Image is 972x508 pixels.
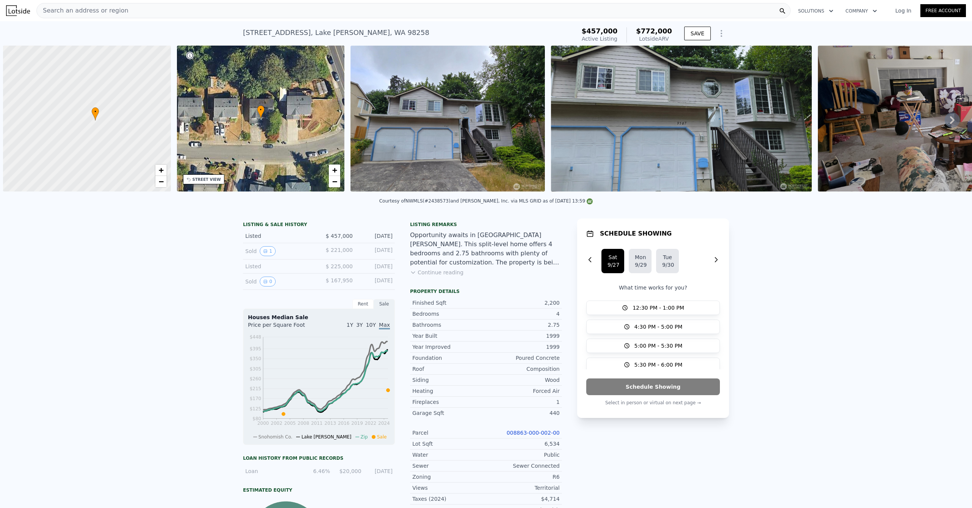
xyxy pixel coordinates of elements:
[634,342,683,350] span: 5:00 PM - 5:30 PM
[37,6,128,15] span: Search an address or region
[635,253,645,261] div: Mon
[248,321,319,333] div: Price per Square Foot
[486,332,560,340] div: 1999
[352,299,374,309] div: Rent
[245,467,299,475] div: Loan
[359,232,393,240] div: [DATE]
[587,198,593,204] img: NWMLS Logo
[92,108,99,115] span: •
[412,387,486,395] div: Heating
[158,177,163,186] span: −
[158,165,163,175] span: +
[410,269,464,276] button: Continue reading
[359,263,393,270] div: [DATE]
[249,356,261,361] tspan: $350
[486,451,560,459] div: Public
[378,421,390,426] tspan: 2024
[245,232,313,240] div: Listed
[248,313,390,321] div: Houses Median Sale
[410,222,562,228] div: Listing remarks
[365,421,377,426] tspan: 2022
[486,354,560,362] div: Poured Concrete
[486,462,560,470] div: Sewer Connected
[243,455,395,461] div: Loan history from public records
[260,277,276,286] button: View historical data
[243,222,395,229] div: LISTING & SALE HISTORY
[586,284,720,291] p: What time works for you?
[486,343,560,351] div: 1999
[607,253,618,261] div: Sat
[412,354,486,362] div: Foundation
[326,277,353,283] span: $ 167,950
[886,7,920,14] a: Log In
[486,299,560,307] div: 2,200
[379,322,390,329] span: Max
[325,421,336,426] tspan: 2013
[249,346,261,351] tspan: $395
[284,421,296,426] tspan: 2005
[245,263,313,270] div: Listed
[412,484,486,492] div: Views
[551,46,812,191] img: Sale: 169799217 Parcel: 103485587
[486,376,560,384] div: Wood
[636,35,672,43] div: Lotside ARV
[359,277,393,286] div: [DATE]
[714,26,729,41] button: Show Options
[245,277,313,286] div: Sold
[374,299,395,309] div: Sale
[662,261,673,269] div: 9/30
[335,467,361,475] div: $20,000
[486,398,560,406] div: 1
[662,253,673,261] div: Tue
[607,261,618,269] div: 9/27
[586,358,720,372] button: 5:30 PM - 6:00 PM
[486,473,560,481] div: R6
[257,106,265,113] span: •
[311,421,323,426] tspan: 2011
[410,231,562,267] div: Opportunity awaits in [GEOGRAPHIC_DATA][PERSON_NAME]. This split-level home offers 4 bedrooms and...
[412,440,486,448] div: Lot Sqft
[298,421,309,426] tspan: 2008
[412,398,486,406] div: Fireplaces
[586,378,720,395] button: Schedule Showing
[326,247,353,253] span: $ 221,000
[412,310,486,318] div: Bedrooms
[249,376,261,381] tspan: $260
[656,249,679,273] button: Tue9/30
[486,484,560,492] div: Territorial
[486,365,560,373] div: Composition
[249,386,261,391] tspan: $215
[412,376,486,384] div: Siding
[326,233,353,239] span: $ 457,000
[486,321,560,329] div: 2.75
[249,406,261,411] tspan: $125
[412,473,486,481] div: Zoning
[412,451,486,459] div: Water
[792,4,839,18] button: Solutions
[351,421,363,426] tspan: 2019
[586,301,720,315] button: 12:30 PM - 1:00 PM
[92,107,99,120] div: •
[839,4,883,18] button: Company
[271,421,282,426] tspan: 2002
[366,322,376,328] span: 10Y
[412,462,486,470] div: Sewer
[338,421,350,426] tspan: 2016
[155,165,167,176] a: Zoom in
[245,246,313,256] div: Sold
[486,440,560,448] div: 6,534
[412,343,486,351] div: Year Improved
[636,27,672,35] span: $772,000
[249,396,261,401] tspan: $170
[684,27,711,40] button: SAVE
[586,320,720,334] button: 4:30 PM - 5:00 PM
[332,165,337,175] span: +
[347,322,353,328] span: 1Y
[582,27,618,35] span: $457,000
[507,430,560,436] a: 008863-000-002-00
[486,409,560,417] div: 440
[257,105,265,119] div: •
[379,198,593,204] div: Courtesy of NWMLS (#2438573) and [PERSON_NAME], Inc. via MLS GRID as of [DATE] 13:59
[259,434,293,440] span: Snohomish Co.
[486,495,560,503] div: $4,714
